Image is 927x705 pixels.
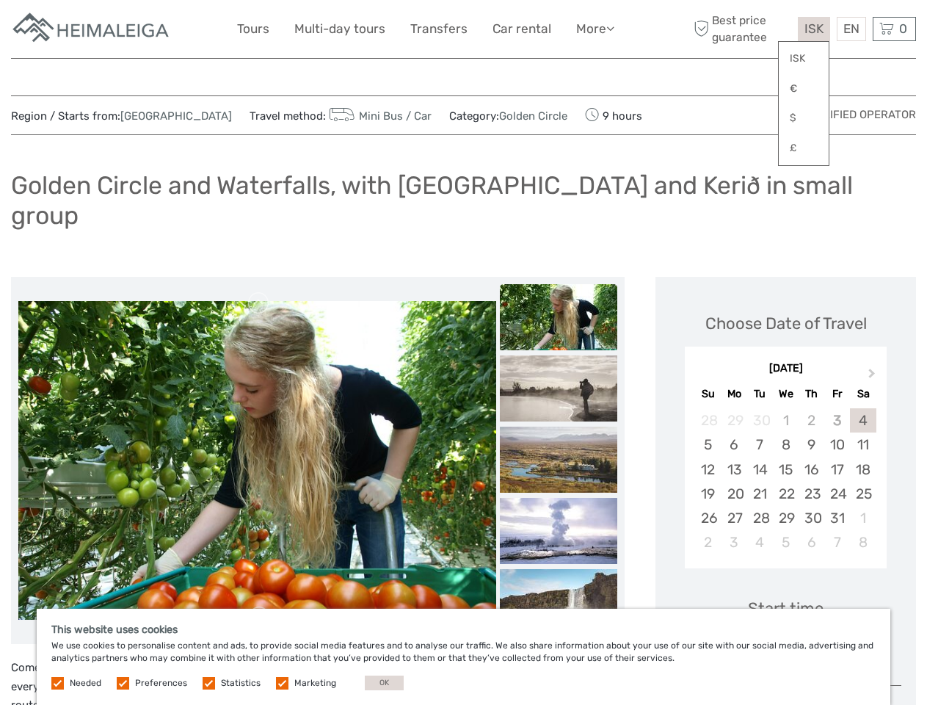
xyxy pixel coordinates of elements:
button: OK [365,676,404,690]
div: Choose Saturday, October 18th, 2025 [850,458,876,482]
div: Choose Monday, October 27th, 2025 [721,506,747,530]
span: Category: [449,109,567,124]
a: [GEOGRAPHIC_DATA] [120,109,232,123]
div: EN [837,17,866,41]
div: Choose Wednesday, October 8th, 2025 [773,433,799,457]
a: Multi-day tours [294,18,385,40]
div: Choose Tuesday, October 28th, 2025 [747,506,773,530]
label: Statistics [221,677,261,690]
span: Verified Operator [809,107,916,123]
div: We [773,384,799,404]
a: $ [779,105,829,131]
div: Choose Tuesday, October 21st, 2025 [747,482,773,506]
div: Choose Tuesday, October 7th, 2025 [747,433,773,457]
a: ISK [779,46,829,72]
a: Tours [237,18,269,40]
a: € [779,76,829,102]
div: Choose Friday, October 10th, 2025 [824,433,850,457]
div: Fr [824,384,850,404]
div: Choose Friday, October 24th, 2025 [824,482,850,506]
div: Choose Wednesday, October 22nd, 2025 [773,482,799,506]
div: Not available Tuesday, September 30th, 2025 [747,408,773,433]
a: Mini Bus / Car [326,109,432,123]
div: Not available Monday, September 29th, 2025 [721,408,747,433]
div: Choose Wednesday, October 15th, 2025 [773,458,799,482]
div: Choose Saturday, October 11th, 2025 [850,433,876,457]
div: Th [799,384,824,404]
div: Choose Date of Travel [705,312,867,335]
img: fac3738c0da74e208844f1b135e88b95_slider_thumbnail.jpg [500,498,617,564]
div: Choose Monday, November 3rd, 2025 [721,530,747,554]
div: Choose Friday, October 17th, 2025 [824,458,850,482]
img: ce2055f15aa64298902154b741e26c4c_slider_thumbnail.jpg [500,569,617,635]
img: fc319edc7d5349e5846d9b56879cdabf_slider_thumbnail.jpg [500,284,617,350]
span: Best price guarantee [690,12,794,45]
a: £ [779,135,829,162]
h5: This website uses cookies [51,623,876,636]
div: [DATE] [685,361,887,377]
div: Choose Wednesday, November 5th, 2025 [773,530,799,554]
div: Choose Saturday, October 4th, 2025 [850,408,876,433]
a: Transfers [410,18,468,40]
img: Apartments in Reykjavik [11,11,172,47]
div: Choose Thursday, October 16th, 2025 [799,458,824,482]
div: Choose Saturday, November 8th, 2025 [850,530,876,554]
div: Sa [850,384,876,404]
div: month 2025-10 [689,408,881,554]
a: More [576,18,614,40]
div: Start time [748,597,824,620]
span: Travel method: [250,105,432,126]
div: Choose Saturday, October 25th, 2025 [850,482,876,506]
p: We're away right now. Please check back later! [21,26,166,37]
span: 0 [897,21,909,36]
div: Choose Thursday, October 30th, 2025 [799,506,824,530]
span: 9 hours [585,105,642,126]
div: Not available Sunday, September 28th, 2025 [695,408,721,433]
div: Tu [747,384,773,404]
div: Choose Saturday, November 1st, 2025 [850,506,876,530]
div: Choose Monday, October 20th, 2025 [721,482,747,506]
div: Choose Sunday, October 5th, 2025 [695,433,721,457]
img: 21d2284d9b84461284580f3a5e74a39a_slider_thumbnail.jpg [500,427,617,493]
div: Choose Thursday, October 9th, 2025 [799,433,824,457]
div: Choose Sunday, October 12th, 2025 [695,458,721,482]
div: Choose Thursday, November 6th, 2025 [799,530,824,554]
div: Choose Sunday, November 2nd, 2025 [695,530,721,554]
img: a5ec511bdb93491082ff8628d133a763_slider_thumbnail.jpg [500,355,617,422]
a: Car rental [492,18,551,40]
button: Open LiveChat chat widget [169,23,186,40]
div: Choose Tuesday, October 14th, 2025 [747,458,773,482]
div: Not available Friday, October 3rd, 2025 [824,408,850,433]
div: Choose Monday, October 13th, 2025 [721,458,747,482]
div: Mo [721,384,747,404]
span: ISK [804,21,824,36]
div: Choose Wednesday, October 29th, 2025 [773,506,799,530]
div: Choose Friday, October 31st, 2025 [824,506,850,530]
div: Not available Thursday, October 2nd, 2025 [799,408,824,433]
button: Next Month [862,365,885,388]
label: Needed [70,677,101,690]
div: We use cookies to personalise content and ads, to provide social media features and to analyse ou... [37,609,890,705]
div: Not available Wednesday, October 1st, 2025 [773,408,799,433]
div: Su [695,384,721,404]
div: Choose Sunday, October 19th, 2025 [695,482,721,506]
label: Marketing [294,677,336,690]
div: Choose Monday, October 6th, 2025 [721,433,747,457]
div: Choose Thursday, October 23rd, 2025 [799,482,824,506]
a: Golden Circle [499,109,567,123]
img: 888a1715338a4fb7a2edfdb78d2bb77b_main_slider.jpg [18,301,496,620]
label: Preferences [135,677,187,690]
span: Region / Starts from: [11,109,232,124]
div: Choose Friday, November 7th, 2025 [824,530,850,554]
div: Choose Tuesday, November 4th, 2025 [747,530,773,554]
div: Choose Sunday, October 26th, 2025 [695,506,721,530]
h1: Golden Circle and Waterfalls, with [GEOGRAPHIC_DATA] and Kerið in small group [11,170,916,230]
